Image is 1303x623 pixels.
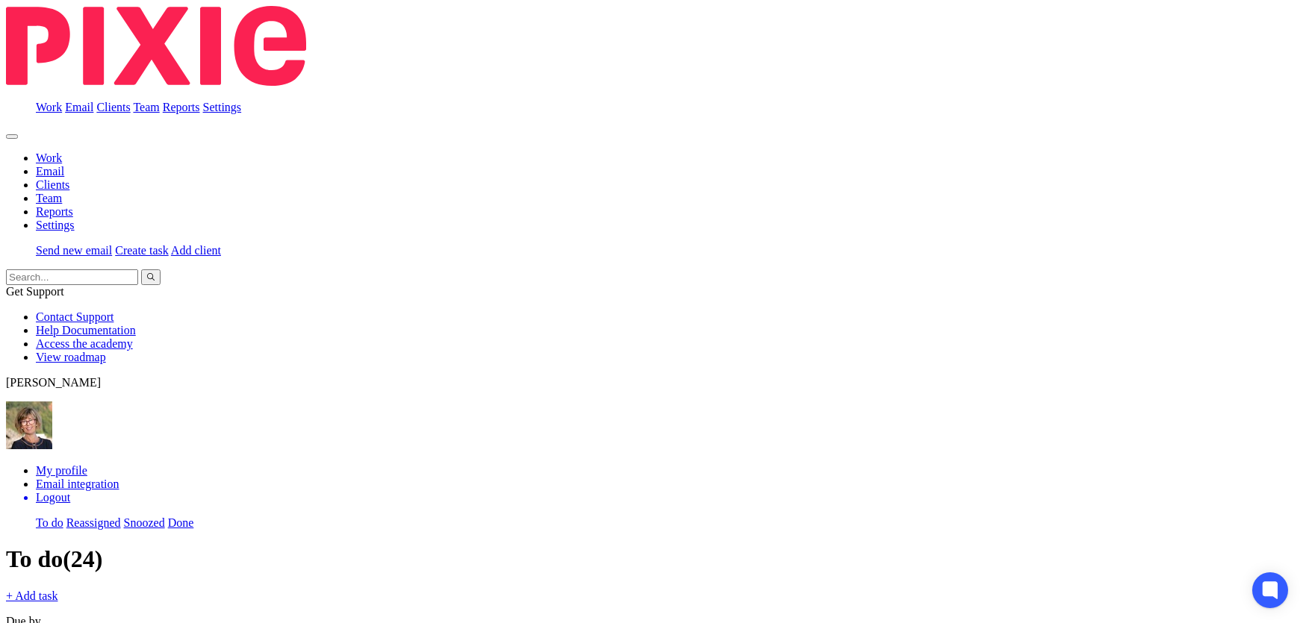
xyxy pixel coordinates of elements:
a: Email [65,101,93,113]
a: Email integration [36,478,119,490]
a: Done [168,516,194,529]
a: Settings [36,219,75,231]
a: Contact Support [36,310,113,323]
a: Create task [115,244,169,257]
h1: To do [6,545,1297,573]
a: View roadmap [36,351,106,363]
a: Snoozed [124,516,165,529]
a: Reassigned [66,516,121,529]
a: Work [36,151,62,164]
a: Add client [171,244,221,257]
p: [PERSON_NAME] [6,376,1297,389]
a: Help Documentation [36,324,136,336]
a: Reports [36,205,73,218]
a: Team [133,101,159,113]
a: To do [36,516,63,529]
button: Search [141,269,161,285]
a: Team [36,192,62,204]
a: Work [36,101,62,113]
span: Logout [36,491,70,504]
a: Reports [163,101,200,113]
a: Logout [36,491,1297,504]
a: Email [36,165,64,178]
a: Send new email [36,244,112,257]
span: Get Support [6,285,64,298]
a: Settings [203,101,242,113]
span: (24) [63,545,102,572]
a: + Add task [6,589,57,602]
a: Clients [96,101,130,113]
img: High%20Res%20Andrew%20Price%20Accountants_Poppy%20Jakes%20photography-1142.jpg [6,401,52,449]
a: Clients [36,178,69,191]
input: Search [6,269,138,285]
a: My profile [36,464,87,477]
img: Pixie [6,6,306,86]
a: Access the academy [36,337,133,350]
